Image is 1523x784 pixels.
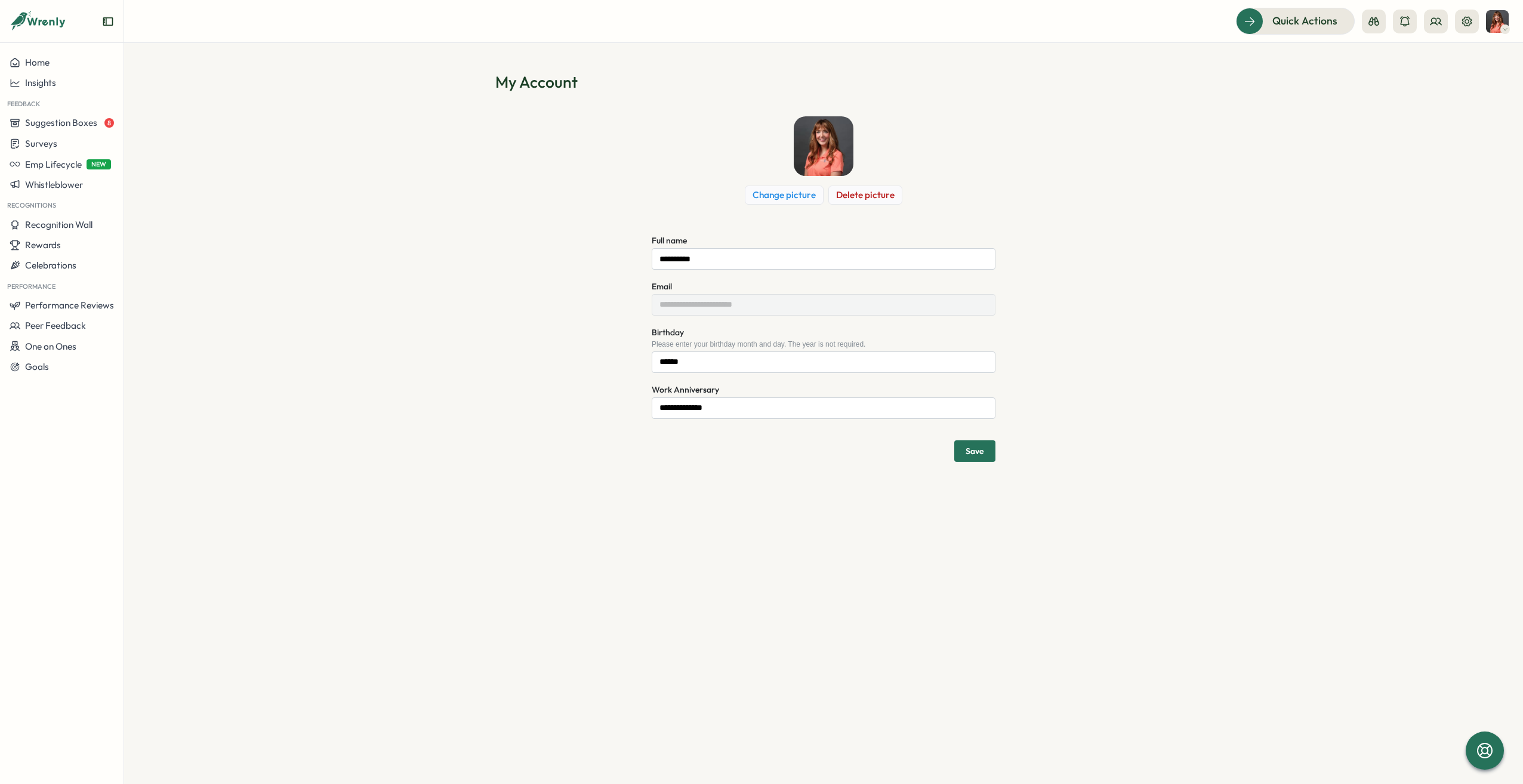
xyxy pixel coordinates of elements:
h1: My Account [495,72,1152,92]
span: Whistleblower [25,179,83,190]
span: Rewards [25,239,61,251]
button: Delete picture [828,186,902,205]
button: Save [954,440,995,462]
button: Change picture [745,186,824,205]
span: Recognition Wall [25,219,93,230]
span: Home [25,57,50,68]
span: Peer Feedback [25,320,86,331]
span: Insights [25,77,56,88]
span: Celebrations [25,260,76,271]
span: One on Ones [25,341,76,352]
span: Performance Reviews [25,300,114,311]
span: Surveys [25,138,57,149]
img: Nikki Kean [794,116,853,176]
span: Suggestion Boxes [25,117,97,128]
span: Goals [25,361,49,372]
label: Birthday [652,326,684,339]
button: Quick Actions [1236,8,1355,34]
span: NEW [87,159,111,169]
span: Save [966,447,984,455]
span: Quick Actions [1272,13,1337,29]
img: Nikki Kean [1486,10,1509,33]
div: Please enter your birthday month and day. The year is not required. [652,340,995,348]
button: Expand sidebar [102,16,114,27]
label: Full name [652,234,687,248]
span: 8 [104,118,114,128]
label: Work Anniversary [652,384,719,397]
label: Email [652,280,672,294]
span: Emp Lifecycle [25,159,82,170]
